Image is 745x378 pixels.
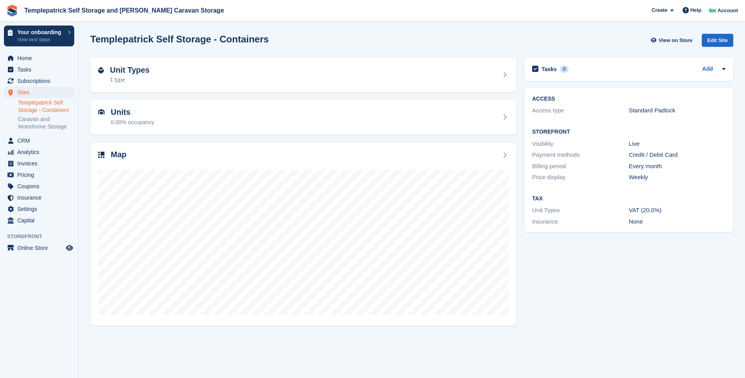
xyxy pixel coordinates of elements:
a: menu [4,181,74,192]
div: Access type [532,106,629,115]
a: menu [4,147,74,158]
span: Settings [17,204,64,215]
h2: Tax [532,196,725,202]
div: Payment methods [532,150,629,160]
div: Credit / Debit Card [629,150,725,160]
span: Sites [17,87,64,98]
a: menu [4,192,74,203]
div: 0 [560,66,569,73]
img: map-icn-33ee37083ee616e46c38cad1a60f524a97daa1e2b2c8c0bc3eb3415660979fc1.svg [98,152,104,158]
div: Billing period [532,162,629,171]
a: Templepatrick Self Storage and [PERSON_NAME] Caravan Storage [21,4,227,17]
div: Unit Types [532,206,629,215]
span: Subscriptions [17,75,64,86]
h2: Tasks [542,66,557,73]
a: menu [4,158,74,169]
a: menu [4,87,74,98]
div: Visibility [532,139,629,149]
div: Insurance [532,217,629,226]
span: Tasks [17,64,64,75]
div: Standard Padlock [629,106,725,115]
span: Capital [17,215,64,226]
div: Weekly [629,173,725,182]
div: 1 type [110,76,150,84]
div: VAT (20.0%) [629,206,725,215]
a: menu [4,242,74,253]
a: Unit Types 1 type [90,58,516,92]
h2: Map [111,150,126,159]
span: Storefront [7,233,78,240]
a: Caravan and Motorhome Storage [18,116,74,130]
span: Home [17,53,64,64]
img: unit-icn-7be61d7bf1b0ce9d3e12c5938cc71ed9869f7b940bace4675aadf7bd6d80202e.svg [98,109,104,115]
div: Live [629,139,725,149]
a: Units 0.00% occupancy [90,100,516,134]
a: menu [4,169,74,180]
span: Insurance [17,192,64,203]
div: Every month [629,162,725,171]
a: Templepatrick Self Storage - Containers [18,99,74,114]
span: Help [690,6,701,14]
div: Edit Site [702,34,733,47]
a: menu [4,53,74,64]
a: Preview store [65,243,74,253]
a: Add [702,65,713,74]
h2: Unit Types [110,66,150,75]
h2: Templepatrick Self Storage - Containers [90,34,269,44]
span: Online Store [17,242,64,253]
img: unit-type-icn-2b2737a686de81e16bb02015468b77c625bbabd49415b5ef34ead5e3b44a266d.svg [98,67,104,73]
div: None [629,217,725,226]
span: Analytics [17,147,64,158]
h2: Storefront [532,129,725,135]
img: Gareth Hagan [708,6,716,14]
span: Account [718,7,738,15]
a: Edit Site [702,34,733,50]
h2: Units [111,108,154,117]
a: menu [4,135,74,146]
span: Pricing [17,169,64,180]
h2: ACCESS [532,96,725,102]
div: Price display [532,173,629,182]
a: Map [90,142,516,326]
a: menu [4,215,74,226]
a: menu [4,204,74,215]
p: View next steps [17,36,64,43]
span: Invoices [17,158,64,169]
a: Your onboarding View next steps [4,26,74,46]
a: View on Store [650,34,696,47]
div: 0.00% occupancy [111,118,154,127]
span: CRM [17,135,64,146]
p: Your onboarding [17,29,64,35]
span: View on Store [659,37,692,44]
a: menu [4,64,74,75]
span: Coupons [17,181,64,192]
a: menu [4,75,74,86]
img: stora-icon-8386f47178a22dfd0bd8f6a31ec36ba5ce8667c1dd55bd0f319d3a0aa187defe.svg [6,5,18,17]
span: Create [652,6,667,14]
